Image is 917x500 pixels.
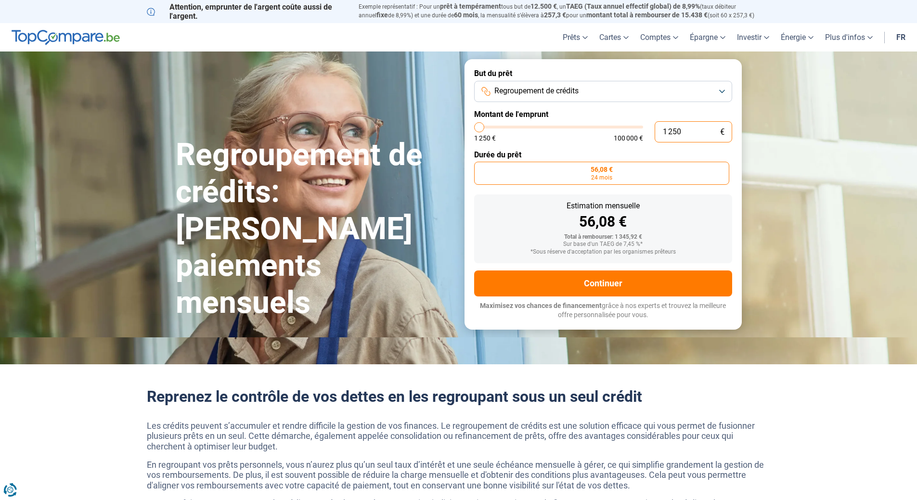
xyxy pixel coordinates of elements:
[147,2,347,21] p: Attention, emprunter de l'argent coûte aussi de l'argent.
[494,86,579,96] span: Regroupement de crédits
[147,460,771,491] p: En regroupant vos prêts personnels, vous n’aurez plus qu’un seul taux d’intérêt et une seule éché...
[147,387,771,406] h2: Reprenez le contrôle de vos dettes en les regroupant sous un seul crédit
[544,11,566,19] span: 257,3 €
[566,2,700,10] span: TAEG (Taux annuel effectif global) de 8,99%
[482,241,724,248] div: Sur base d'un TAEG de 7,45 %*
[482,215,724,229] div: 56,08 €
[586,11,708,19] span: montant total à rembourser de 15.438 €
[474,301,732,320] p: grâce à nos experts et trouvez la meilleure offre personnalisée pour vous.
[176,137,453,321] h1: Regroupement de crédits: [PERSON_NAME] paiements mensuels
[480,302,602,309] span: Maximisez vos chances de financement
[819,23,878,51] a: Plus d'infos
[12,30,120,45] img: TopCompare
[376,11,388,19] span: fixe
[557,23,594,51] a: Prêts
[474,110,732,119] label: Montant de l'emprunt
[634,23,684,51] a: Comptes
[440,2,501,10] span: prêt à tempérament
[614,135,643,141] span: 100 000 €
[891,23,911,51] a: fr
[474,81,732,102] button: Regroupement de crédits
[474,69,732,78] label: But du prêt
[482,202,724,210] div: Estimation mensuelle
[591,175,612,180] span: 24 mois
[775,23,819,51] a: Énergie
[530,2,557,10] span: 12.500 €
[731,23,775,51] a: Investir
[474,270,732,296] button: Continuer
[594,23,634,51] a: Cartes
[482,249,724,256] div: *Sous réserve d'acceptation par les organismes prêteurs
[684,23,731,51] a: Épargne
[474,150,732,159] label: Durée du prêt
[591,166,613,173] span: 56,08 €
[147,421,771,452] p: Les crédits peuvent s’accumuler et rendre difficile la gestion de vos finances. Le regroupement d...
[482,234,724,241] div: Total à rembourser: 1 345,92 €
[454,11,478,19] span: 60 mois
[474,135,496,141] span: 1 250 €
[359,2,771,20] p: Exemple représentatif : Pour un tous but de , un (taux débiteur annuel de 8,99%) et une durée de ...
[720,128,724,136] span: €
